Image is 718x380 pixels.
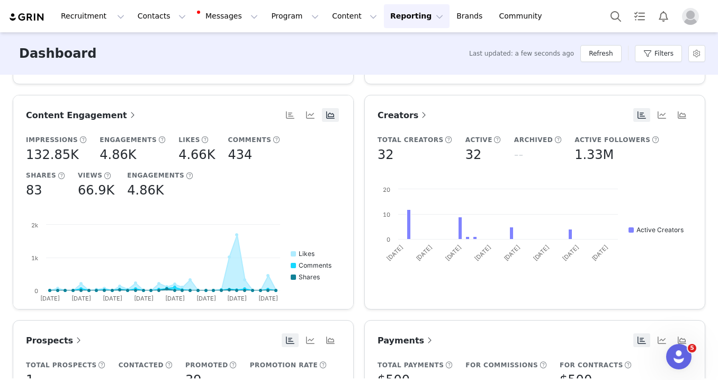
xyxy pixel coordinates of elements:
[193,4,264,28] button: Messages
[265,4,325,28] button: Program
[473,243,492,262] text: [DATE]
[26,335,84,346] span: Prospects
[415,243,434,262] text: [DATE]
[635,45,682,62] button: Filters
[196,295,216,302] text: [DATE]
[8,12,46,22] img: grin logo
[31,254,38,262] text: 1k
[514,135,553,145] h5: Archived
[178,145,215,164] h5: 4.66K
[258,295,278,302] text: [DATE]
[469,49,574,58] span: Last updated: a few seconds ago
[378,145,394,164] h5: 32
[55,4,131,28] button: Recruitment
[666,344,692,369] iframe: Intercom live chat
[387,236,390,243] text: 0
[26,110,138,120] span: Content Engagement
[502,243,522,262] text: [DATE]
[493,4,553,28] a: Community
[561,243,580,262] text: [DATE]
[78,181,114,200] h5: 66.9K
[326,4,383,28] button: Content
[165,295,185,302] text: [DATE]
[604,4,627,28] button: Search
[26,334,84,347] a: Prospects
[178,135,200,145] h5: Likes
[100,135,157,145] h5: Engagements
[134,295,154,302] text: [DATE]
[378,110,429,120] span: Creators
[560,360,623,370] h5: For Contracts
[26,360,97,370] h5: Total Prospects
[628,4,651,28] a: Tasks
[26,109,138,122] a: Content Engagement
[100,145,136,164] h5: 4.86K
[378,109,429,122] a: Creators
[385,243,405,262] text: [DATE]
[227,295,247,302] text: [DATE]
[676,8,710,25] button: Profile
[299,273,320,281] text: Shares
[103,295,122,302] text: [DATE]
[78,171,102,180] h5: Views
[19,44,96,63] h3: Dashboard
[228,135,271,145] h5: Comments
[185,360,228,370] h5: Promoted
[40,295,60,302] text: [DATE]
[378,335,435,346] span: Payments
[26,135,78,145] h5: Impressions
[532,243,551,262] text: [DATE]
[688,344,696,352] span: 5
[580,45,621,62] button: Refresh
[71,295,91,302] text: [DATE]
[682,8,699,25] img: placeholder-profile.jpg
[575,135,650,145] h5: Active Followers
[450,4,492,28] a: Brands
[465,145,482,164] h5: 32
[119,360,164,370] h5: Contacted
[444,243,463,262] text: [DATE]
[26,181,42,200] h5: 83
[378,360,444,370] h5: Total Payments
[378,135,444,145] h5: Total Creators
[127,181,164,200] h5: 4.86K
[575,145,614,164] h5: 1.33M
[652,4,675,28] button: Notifications
[228,145,252,164] h5: 434
[465,135,492,145] h5: Active
[384,4,450,28] button: Reporting
[383,186,390,193] text: 20
[383,211,390,218] text: 10
[34,287,38,295] text: 0
[299,261,331,269] text: Comments
[131,4,192,28] button: Contacts
[590,243,609,262] text: [DATE]
[31,222,38,229] text: 2k
[250,360,318,370] h5: Promotion Rate
[299,250,315,258] text: Likes
[26,171,56,180] h5: Shares
[465,360,538,370] h5: For Commissions
[127,171,184,180] h5: Engagements
[514,145,523,164] h5: --
[26,145,79,164] h5: 132.85K
[378,334,435,347] a: Payments
[636,226,684,234] text: Active Creators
